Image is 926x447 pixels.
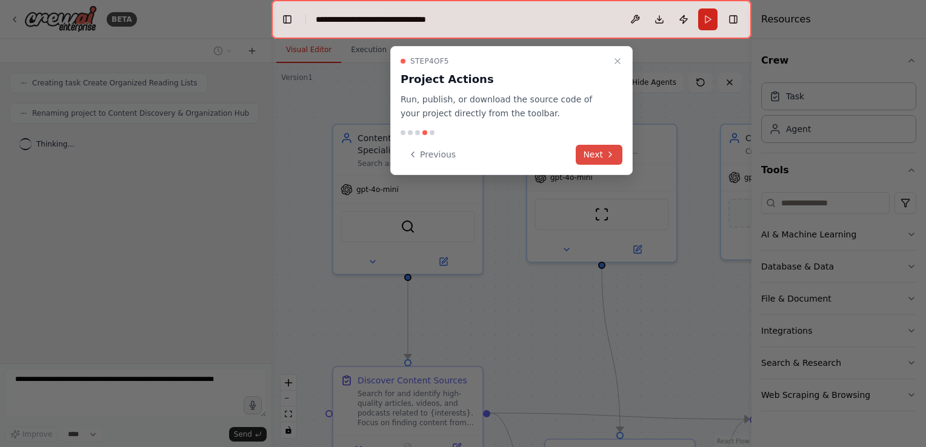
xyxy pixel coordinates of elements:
button: Hide left sidebar [279,11,296,28]
span: Step 4 of 5 [410,56,449,66]
p: Run, publish, or download the source code of your project directly from the toolbar. [401,93,608,121]
h3: Project Actions [401,71,608,88]
button: Close walkthrough [610,54,625,68]
button: Previous [401,145,463,165]
button: Next [576,145,622,165]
